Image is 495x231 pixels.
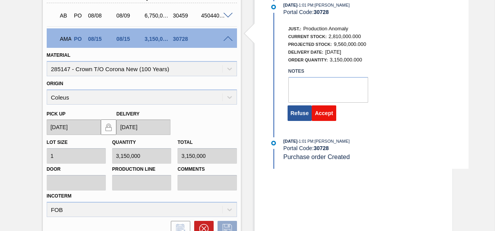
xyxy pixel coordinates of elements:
[143,12,173,19] div: 6,750,000.000
[60,12,69,19] p: AB
[283,9,468,15] div: Portal Code:
[72,36,85,42] div: Purchase order
[328,33,361,39] span: 2,810,000.000
[114,12,145,19] div: 08/09/2025
[313,139,350,143] span: : [PERSON_NAME]
[58,30,71,47] div: Awaiting Manager Approval
[288,50,323,54] span: Delivery Date:
[283,145,468,151] div: Portal Code:
[116,119,170,135] input: mm/dd/yyyy
[334,41,366,47] span: 9,560,000.000
[271,141,276,145] img: atual
[171,36,201,42] div: 30728
[58,7,71,24] div: Awaiting Pick Up
[312,105,336,121] button: Accept
[47,111,66,117] label: Pick up
[47,119,101,135] input: mm/dd/yyyy
[199,12,230,19] div: 4504407601
[112,140,136,145] label: Quantity
[177,140,193,145] label: Total
[86,36,116,42] div: 08/15/2025
[60,36,69,42] p: AMA
[171,12,201,19] div: 30459
[47,81,63,86] label: Origin
[47,164,106,175] label: Door
[104,122,113,132] img: locked
[288,34,327,39] span: Current Stock:
[101,119,116,135] button: locked
[112,164,171,175] label: Production Line
[143,36,173,42] div: 3,150,000.000
[47,193,72,199] label: Incoterm
[288,105,312,121] button: Refuse
[325,49,341,55] span: [DATE]
[283,3,297,7] span: [DATE]
[288,42,332,47] span: Projected Stock:
[114,36,145,42] div: 08/15/2025
[298,139,314,143] span: - 1:01 PM
[314,145,329,151] strong: 30728
[288,26,302,31] span: Just.:
[313,3,350,7] span: : [PERSON_NAME]
[283,154,350,160] span: Purchase order Created
[314,9,329,15] strong: 30728
[303,26,348,31] span: Production Anomaly
[271,5,276,9] img: atual
[47,52,70,58] label: Material
[47,140,68,145] label: Lot size
[177,164,237,175] label: Comments
[288,58,328,62] span: Order Quantity:
[283,139,297,143] span: [DATE]
[330,57,362,63] span: 3,150,000.000
[86,12,116,19] div: 08/08/2025
[116,111,140,117] label: Delivery
[288,66,368,77] label: Notes
[72,12,85,19] div: Purchase order
[298,3,314,7] span: - 1:01 PM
